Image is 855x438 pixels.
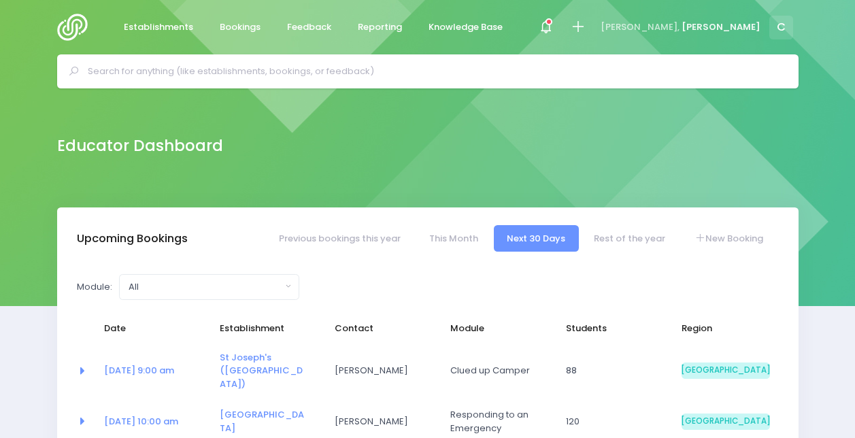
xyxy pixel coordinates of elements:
h3: Upcoming Bookings [77,232,188,246]
span: Bookings [220,20,261,34]
span: Feedback [287,20,331,34]
a: Previous bookings this year [265,225,414,252]
a: Reporting [347,14,414,41]
a: Knowledge Base [418,14,514,41]
label: Module: [77,280,112,294]
img: Logo [57,14,96,41]
button: All [119,274,299,300]
a: New Booking [681,225,776,252]
input: Search for anything (like establishments, bookings, or feedback) [88,61,779,82]
div: All [129,280,282,294]
a: This Month [416,225,491,252]
span: Establishments [124,20,193,34]
a: Next 30 Days [494,225,579,252]
span: [PERSON_NAME], [601,20,680,34]
a: Rest of the year [581,225,679,252]
span: Reporting [358,20,402,34]
a: Establishments [113,14,205,41]
h2: Educator Dashboard [57,137,223,155]
a: Bookings [209,14,272,41]
span: C [769,16,793,39]
span: Knowledge Base [429,20,503,34]
span: [PERSON_NAME] [682,20,760,34]
a: Feedback [276,14,343,41]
